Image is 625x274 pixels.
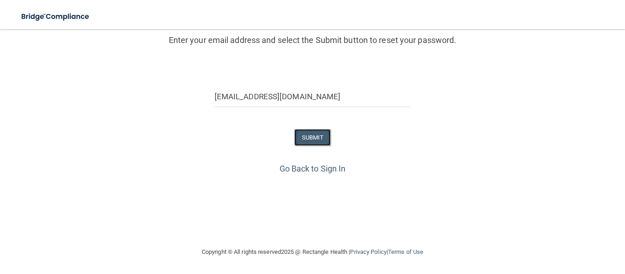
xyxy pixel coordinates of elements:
[294,129,331,146] button: SUBMIT
[145,237,480,267] div: Copyright © All rights reserved 2025 @ Rectangle Health | |
[467,209,614,246] iframe: Drift Widget Chat Controller
[14,7,98,26] img: bridge_compliance_login_screen.278c3ca4.svg
[388,248,423,255] a: Terms of Use
[215,86,411,107] input: Email
[280,164,346,173] a: Go Back to Sign In
[350,248,386,255] a: Privacy Policy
